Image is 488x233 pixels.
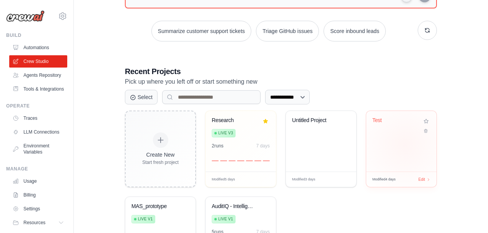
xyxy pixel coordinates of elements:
a: Automations [9,41,67,54]
div: Start fresh project [142,159,179,165]
a: Tools & Integrations [9,83,67,95]
button: Select [125,90,158,104]
div: Research [212,117,258,124]
a: Crew Studio [9,55,67,68]
a: LLM Connections [9,126,67,138]
span: Manage [236,177,249,182]
div: Activity over last 7 days [212,152,270,161]
button: Resources [9,216,67,229]
span: Live v3 [218,130,233,136]
button: Get new suggestions [418,21,437,40]
span: Live v1 [138,216,153,222]
div: Build [6,32,67,38]
p: Pick up where you left off or start something new [125,77,437,87]
span: Edit [338,177,345,182]
a: Agents Repository [9,69,67,81]
button: Remove from favorites [261,117,270,126]
button: Score inbound leads [324,21,386,41]
div: 2 run s [212,143,224,149]
span: Modified 3 days [292,177,315,182]
div: Manage deployment [236,177,255,182]
button: Add to favorites [422,117,430,126]
div: Untitled Project [292,117,339,124]
span: Modified 5 days [212,177,235,182]
a: Usage [9,175,67,187]
div: Operate [6,103,67,109]
h3: Recent Projects [125,66,437,77]
div: MAS_prototype [131,203,178,210]
a: Billing [9,189,67,201]
span: Modified 4 days [372,177,396,182]
div: Test [372,117,419,124]
div: AuditIQ - Intelligent Query Router & Execution System [212,203,258,210]
button: Triage GitHub issues [256,21,319,41]
div: Manage [6,166,67,172]
a: Traces [9,112,67,124]
div: 7 days [256,143,270,149]
span: Resources [23,220,45,226]
div: Create New [142,151,179,159]
span: Live v1 [218,216,233,222]
span: Edit [418,177,425,182]
span: Edit [258,177,264,182]
a: Settings [9,203,67,215]
button: Delete project [422,127,430,135]
button: Summarize customer support tickets [151,21,251,41]
img: Logo [6,10,45,22]
a: Environment Variables [9,140,67,158]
